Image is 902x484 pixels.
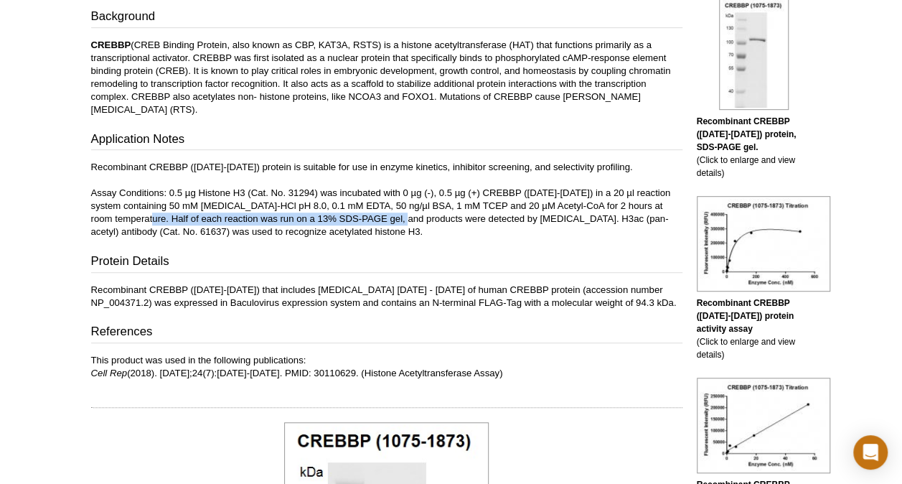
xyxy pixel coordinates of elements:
[697,116,797,152] b: Recombinant CREBBP ([DATE]-[DATE]) protein, SDS-PAGE gel.
[91,354,682,380] p: This product was used in the following publications: (2018). [DATE];24(7):[DATE]-[DATE]. PMID: 30...
[91,8,682,28] h3: Background
[91,323,682,343] h3: References
[697,297,812,361] p: (Click to enlarge and view details)
[91,253,682,273] h3: Protein Details
[91,368,128,378] i: Cell Rep
[91,161,682,238] p: Recombinant CREBBP ([DATE]-[DATE]) protein is suitable for use in enzyme kinetics, inhibitor scre...
[697,196,830,292] img: Recombinant CREBBP (1075-1873) protein activity assay.
[91,284,682,310] p: Recombinant CREBBP ([DATE]-[DATE]) that includes [MEDICAL_DATA] [DATE] - [DATE] of human CREBBP p...
[697,115,812,180] p: (Click to enlarge and view details)
[853,435,888,470] div: Open Intercom Messenger
[697,378,830,473] img: Recombinant CREBBP (1075-1873) protein activity assay.
[91,39,682,116] p: (CREB Binding Protein, also known as CBP, KAT3A, RSTS) is a histone acetyltransferase (HAT) that ...
[91,131,682,151] h3: Application Notes
[697,298,794,334] b: Recombinant CREBBP ([DATE]-[DATE]) protein activity assay
[91,39,131,50] b: CREBBP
